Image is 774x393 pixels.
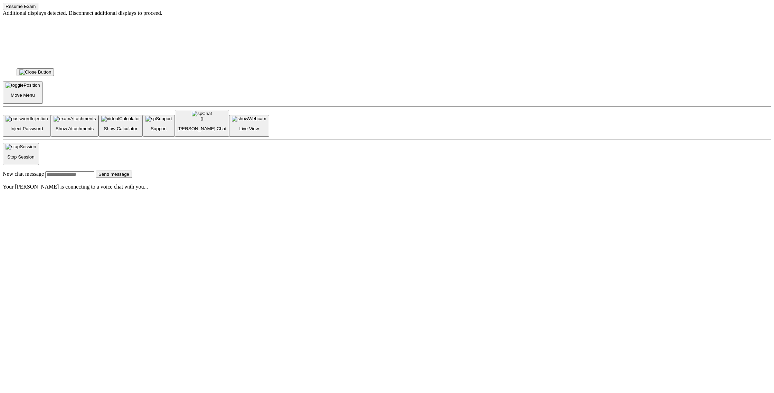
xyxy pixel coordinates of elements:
p: Show Calculator [101,126,140,131]
p: Inject Password [6,126,48,131]
p: Move Menu [6,93,40,98]
img: togglePosition [6,83,40,88]
img: passwordInjection [6,116,48,122]
span: Additional displays detected. Disconnect additional displays to proceed. [3,10,162,16]
img: spSupport [145,116,172,122]
img: showWebcam [232,116,266,122]
img: stopSession [6,144,36,150]
span: Send message [98,172,129,177]
button: Resume Exam [3,3,38,10]
button: Send message [96,171,132,178]
p: Support [145,126,172,131]
button: Support [143,115,175,137]
button: Move Menu [3,82,43,104]
button: Show Attachments [51,115,99,137]
label: New chat message [3,171,44,177]
button: Show Calculator [98,115,143,137]
p: Your [PERSON_NAME] is connecting to a voice chat with you... [3,184,771,190]
img: spChat [192,111,212,116]
button: Inject Password [3,115,51,137]
p: Live View [232,126,266,131]
button: spChat0[PERSON_NAME] Chat [175,110,229,137]
button: Live View [229,115,269,137]
img: Close Button [19,69,51,75]
p: Show Attachments [54,126,96,131]
img: virtualCalculator [101,116,140,122]
img: examAttachments [54,116,96,122]
button: Stop Session [3,143,39,165]
p: Stop Session [6,154,36,160]
p: [PERSON_NAME] Chat [178,126,226,131]
div: 0 [178,116,226,122]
